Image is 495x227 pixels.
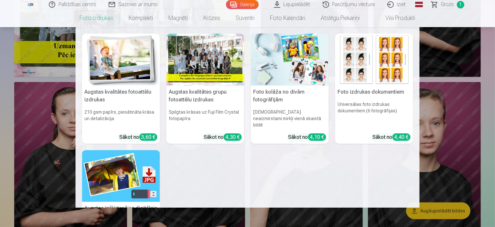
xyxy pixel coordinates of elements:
[82,86,160,106] h5: Augstas kvalitātes fotoattēlu izdrukas
[228,9,263,27] a: Suvenīri
[313,9,368,27] a: Atslēgu piekariņi
[335,98,413,131] h6: Universālas foto izdrukas dokumentiem (6 fotogrāfijas)
[204,133,242,141] div: Sākot no
[196,9,228,27] a: Krūzes
[288,133,326,141] div: Sākot no
[27,3,34,6] img: /fa1
[82,106,160,131] h6: 210 gsm papīrs, piesātināta krāsa un detalizācija
[368,9,423,27] a: Visi produkti
[251,34,329,144] a: Foto kolāža no divām fotogrāfijāmFoto kolāža no divām fotogrāfijām[DEMOGRAPHIC_DATA] neaizmirstam...
[224,133,242,141] div: 4,30 €
[441,1,454,8] span: Grozs
[82,202,160,222] h5: Augstas izšķirtspējas digitālais fotoattēls JPG formātā
[82,150,160,202] img: Augstas izšķirtspējas digitālais fotoattēls JPG formātā
[167,106,244,131] h6: Spilgtas krāsas uz Fuji Film Crystal fotopapīra
[82,34,160,144] a: Augstas kvalitātes fotoattēlu izdrukasAugstas kvalitātes fotoattēlu izdrukas210 gsm papīrs, piesā...
[457,1,464,8] span: 1
[308,133,326,141] div: 4,10 €
[120,133,157,141] div: Sākot no
[251,86,329,106] h5: Foto kolāža no divām fotogrāfijām
[263,9,313,27] a: Foto kalendāri
[335,86,413,98] h5: Foto izdrukas dokumentiem
[82,34,160,86] img: Augstas kvalitātes fotoattēlu izdrukas
[167,86,244,106] h5: Augstas kvalitātes grupu fotoattēlu izdrukas
[121,9,161,27] a: Komplekti
[373,133,411,141] div: Sākot no
[393,133,411,141] div: 4,40 €
[139,133,157,141] div: 3,60 €
[251,106,329,131] h6: [DEMOGRAPHIC_DATA] neaizmirstami mirkļi vienā skaistā bildē
[335,34,413,86] img: Foto izdrukas dokumentiem
[161,9,196,27] a: Magnēti
[167,34,244,144] a: Augstas kvalitātes grupu fotoattēlu izdrukasSpilgtas krāsas uz Fuji Film Crystal fotopapīraSākot ...
[335,34,413,144] a: Foto izdrukas dokumentiemFoto izdrukas dokumentiemUniversālas foto izdrukas dokumentiem (6 fotogr...
[72,9,121,27] a: Foto izdrukas
[251,34,329,86] img: Foto kolāža no divām fotogrāfijām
